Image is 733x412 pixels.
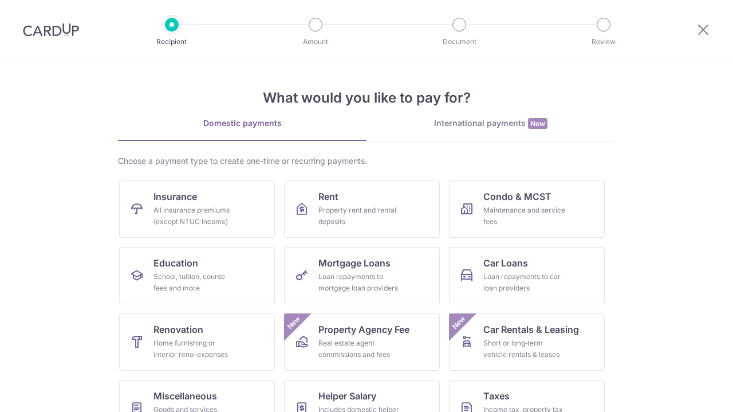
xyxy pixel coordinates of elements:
div: Domestic payments [118,117,366,129]
div: School, tuition, course fees and more [153,271,236,294]
span: Education [153,256,198,270]
span: Car Rentals & Leasing [483,323,579,336]
div: Home furnishing or interior reno-expenses [153,338,236,360]
a: Mortgage LoansLoan repayments to mortgage loan providers [284,247,440,304]
p: Review [561,36,646,48]
span: Renovation [153,323,203,336]
div: Choose a payment type to create one-time or recurring payments. [118,155,615,167]
div: Property rent and rental deposits [318,205,401,227]
div: Real estate agent commissions and fees [318,338,401,360]
div: All insurance premiums (except NTUC Income) [153,205,236,227]
p: Recipient [129,36,214,48]
div: International payments [366,117,615,130]
a: Condo & MCSTMaintenance and service fees [449,181,605,238]
span: Rent [318,190,338,203]
a: Property Agency FeeReal estate agent commissions and feesNew [284,313,440,371]
span: New [285,313,304,332]
img: CardUp [23,23,79,37]
span: New [450,313,468,332]
span: Miscellaneous [153,389,217,403]
a: RenovationHome furnishing or interior reno-expenses [119,313,275,371]
span: New [528,118,547,129]
p: Amount [273,36,358,48]
span: Property Agency Fee [318,323,409,336]
span: Taxes [483,389,510,403]
div: Maintenance and service fees [483,205,566,227]
span: Mortgage Loans [318,256,391,270]
div: Loan repayments to car loan providers [483,271,566,294]
a: InsuranceAll insurance premiums (except NTUC Income) [119,181,275,238]
span: Insurance [153,190,197,203]
iframe: Opens a widget where you can find more information [660,378,722,406]
a: EducationSchool, tuition, course fees and more [119,247,275,304]
span: Helper Salary [318,389,376,403]
span: Condo & MCST [483,190,551,203]
span: Car Loans [483,256,528,270]
a: Car Rentals & LeasingShort or long‑term vehicle rentals & leasesNew [449,313,605,371]
h4: What would you like to pay for? [118,88,615,108]
a: RentProperty rent and rental deposits [284,181,440,238]
p: Document [417,36,502,48]
a: Car LoansLoan repayments to car loan providers [449,247,605,304]
div: Short or long‑term vehicle rentals & leases [483,338,566,360]
div: Loan repayments to mortgage loan providers [318,271,401,294]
